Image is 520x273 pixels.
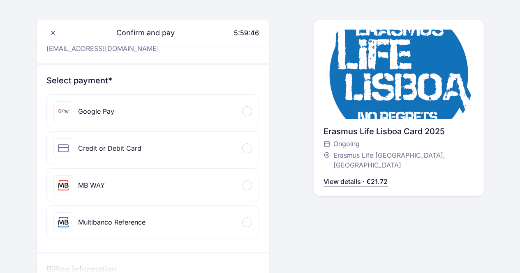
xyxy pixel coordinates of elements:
p: View details · €21.72 [324,177,388,186]
span: Confirm and pay [106,27,175,39]
div: MB WAY [78,180,105,190]
span: 5:59:46 [234,29,259,37]
h3: Select payment* [46,75,259,86]
div: Erasmus Life Lisboa Card 2025 [324,126,474,137]
div: Multibanco Reference [78,217,146,227]
span: Ongoing [333,139,360,149]
p: [EMAIL_ADDRESS][DOMAIN_NAME] [46,44,159,53]
div: Credit or Debit Card [78,143,141,153]
div: Google Pay [78,106,114,116]
span: Erasmus Life [GEOGRAPHIC_DATA], [GEOGRAPHIC_DATA] [333,150,465,170]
